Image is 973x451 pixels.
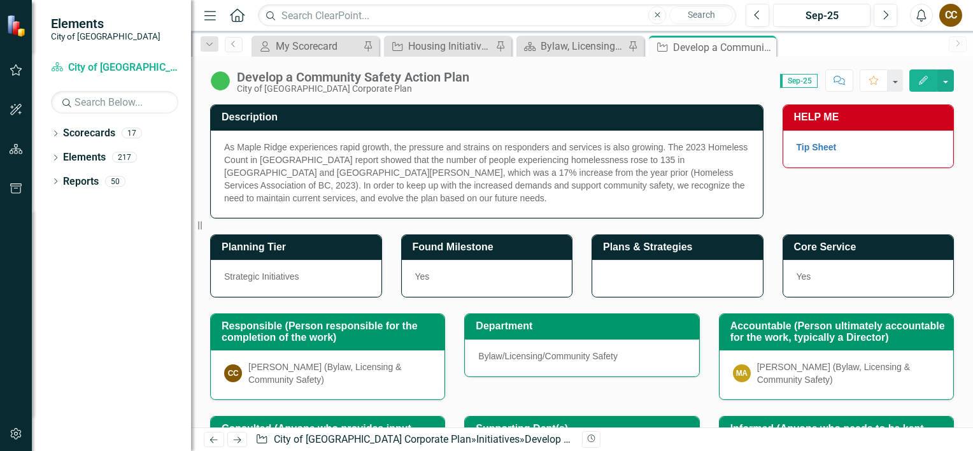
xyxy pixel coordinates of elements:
div: Develop a Community Safety Action Plan [673,39,773,55]
h3: Informed (Anyone who needs to be kept updated about the progress) [730,423,947,445]
div: » » [255,433,572,447]
a: My Scorecard [255,38,360,54]
a: Bylaw, Licensing, & Community Safety [520,38,625,54]
span: Yes [797,271,811,282]
h3: Supporting Dept(s) [476,423,692,434]
h3: Responsible (Person responsible for the completion of the work) [222,320,438,343]
button: CC [939,4,962,27]
a: Housing Initiatives [387,38,492,54]
a: Initiatives [476,433,520,445]
img: In Progress [210,71,231,91]
span: Yes [415,271,430,282]
button: Search [669,6,733,24]
div: Develop a Community Safety Action Plan [525,433,710,445]
input: Search Below... [51,91,178,113]
input: Search ClearPoint... [258,4,736,27]
h3: HELP ME [794,111,948,123]
div: [PERSON_NAME] (Bylaw, Licensing & Community Safety) [757,361,940,386]
div: Develop a Community Safety Action Plan [237,70,469,84]
span: Strategic Initiatives [224,271,299,282]
div: 17 [122,128,142,139]
a: Reports [63,175,99,189]
h3: Core Service [794,241,948,253]
div: City of [GEOGRAPHIC_DATA] Corporate Plan [237,84,469,94]
small: City of [GEOGRAPHIC_DATA] [51,31,160,41]
div: 50 [105,176,125,187]
h3: Found Milestone [413,241,566,253]
button: Sep-25 [773,4,870,27]
span: Search [688,10,715,20]
h3: Consulted (Anyone who provides input, SMEs) [222,423,438,445]
h3: Planning Tier [222,241,375,253]
p: As Maple Ridge experiences rapid growth, the pressure and strains on responders and services is a... [224,141,749,204]
h3: Department [476,320,692,332]
div: [PERSON_NAME] (Bylaw, Licensing & Community Safety) [248,361,431,386]
h3: Accountable (Person ultimately accountable for the work, typically a Director) [730,320,947,343]
a: City of [GEOGRAPHIC_DATA] Corporate Plan [51,61,178,75]
div: CC [224,364,242,382]
h3: Plans & Strategies [603,241,756,253]
a: Elements [63,150,106,165]
div: Bylaw, Licensing, & Community Safety [541,38,625,54]
div: Housing Initiatives [408,38,492,54]
a: Scorecards [63,126,115,141]
div: Sep-25 [778,8,866,24]
span: Bylaw/Licensing/Community Safety [478,351,618,361]
h3: Description [222,111,756,123]
div: MA [733,364,751,382]
span: Sep-25 [780,74,818,88]
div: 217 [112,152,137,163]
span: Elements [51,16,160,31]
img: ClearPoint Strategy [6,15,29,37]
a: Tip Sheet [797,142,837,152]
a: City of [GEOGRAPHIC_DATA] Corporate Plan [274,433,471,445]
div: My Scorecard [276,38,360,54]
